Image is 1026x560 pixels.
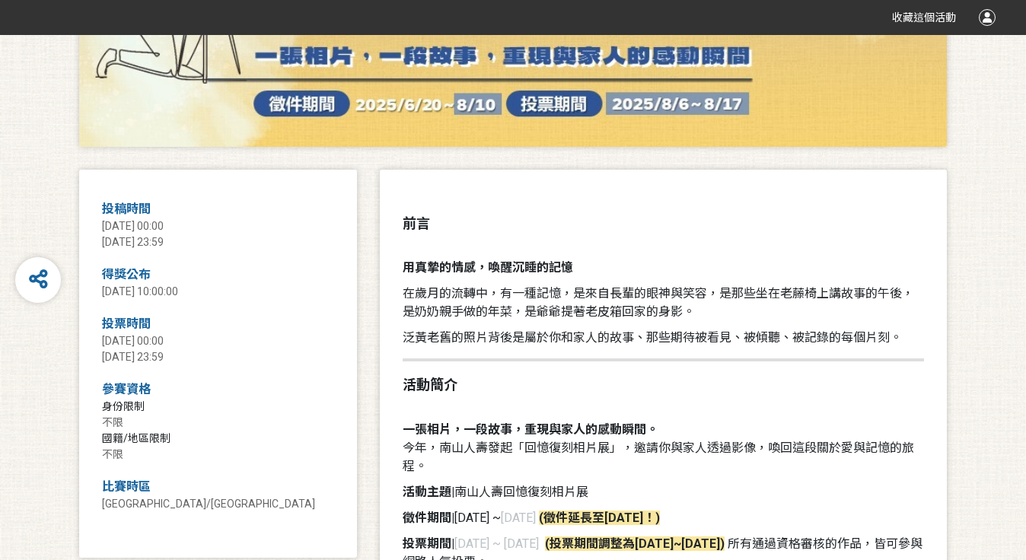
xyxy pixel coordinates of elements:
[403,511,501,525] span: [DATE] ~
[403,286,914,319] span: 在歲月的流轉中，有一種記憶，是來自長輩的眼神與笑容，是那些坐在老藤椅上講故事的午後，是奶奶親手做的年菜，是爺爺提著老皮箱回家的身影。
[454,536,539,551] span: [DATE] ~ [DATE]
[403,485,454,499] strong: 活動主題|
[102,382,151,396] span: 參賽資格
[403,330,902,345] span: 泛黃老舊的照片背後是屬於你和家人的故事、那些期待被看見、被傾聽、被記錄的每個片刻。
[403,215,430,231] strong: 前言
[102,432,170,444] span: 國籍/地區限制
[102,400,145,412] span: 身份限制
[102,267,151,282] span: 得獎公布
[102,202,151,216] span: 投稿時間
[403,536,454,551] strong: 投票期間|
[403,422,658,437] strong: 一張相片，一段故事，重現與家人的感動瞬間。
[102,317,151,331] span: 投票時間
[892,11,956,24] span: 收藏這個活動
[102,479,151,494] span: 比賽時區
[539,511,660,525] strong: (徵件延長至[DATE]！)
[102,351,164,363] span: [DATE] 23:59
[403,260,573,275] strong: 用真摯的情感，喚醒沉睡的記憶
[403,485,588,499] span: 南山人壽回憶復刻相片展
[102,335,164,347] span: [DATE] 00:00
[102,416,123,428] span: 不限
[102,285,178,297] span: [DATE] 10:00:00
[102,448,123,460] span: 不限
[403,441,914,473] span: 今年，南山人壽發起「回憶復刻相片展」，邀請你與家人透過影像，喚回這段關於愛與記憶的旅程。
[403,377,457,393] strong: 活動簡介
[545,536,725,551] strong: (投票期間調整為[DATE]~[DATE])
[102,236,164,248] span: [DATE] 23:59
[501,511,536,525] span: [DATE]
[102,498,315,510] span: [GEOGRAPHIC_DATA]/[GEOGRAPHIC_DATA]
[102,220,164,232] span: [DATE] 00:00
[403,511,454,525] strong: 徵件期間|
